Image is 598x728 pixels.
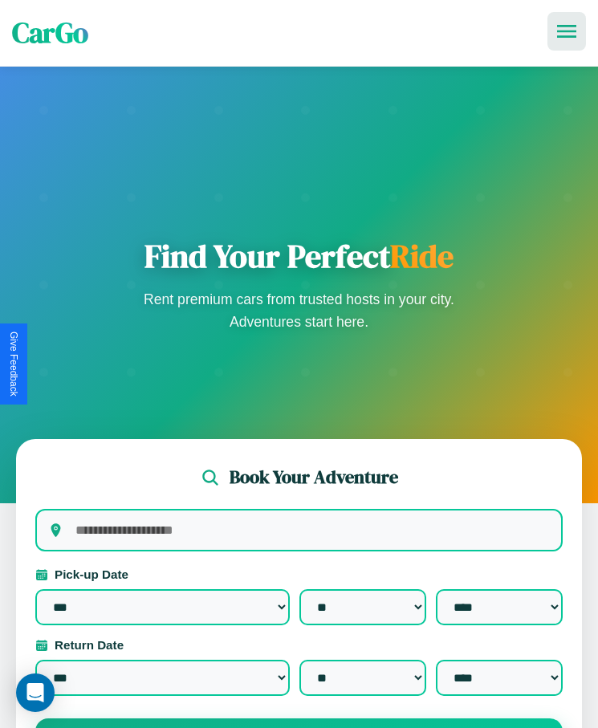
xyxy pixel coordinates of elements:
label: Return Date [35,638,563,652]
h1: Find Your Perfect [139,237,460,275]
p: Rent premium cars from trusted hosts in your city. Adventures start here. [139,288,460,333]
div: Give Feedback [8,331,19,397]
div: Open Intercom Messenger [16,673,55,712]
h2: Book Your Adventure [230,465,398,490]
span: CarGo [12,14,88,52]
label: Pick-up Date [35,567,563,581]
span: Ride [390,234,454,278]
